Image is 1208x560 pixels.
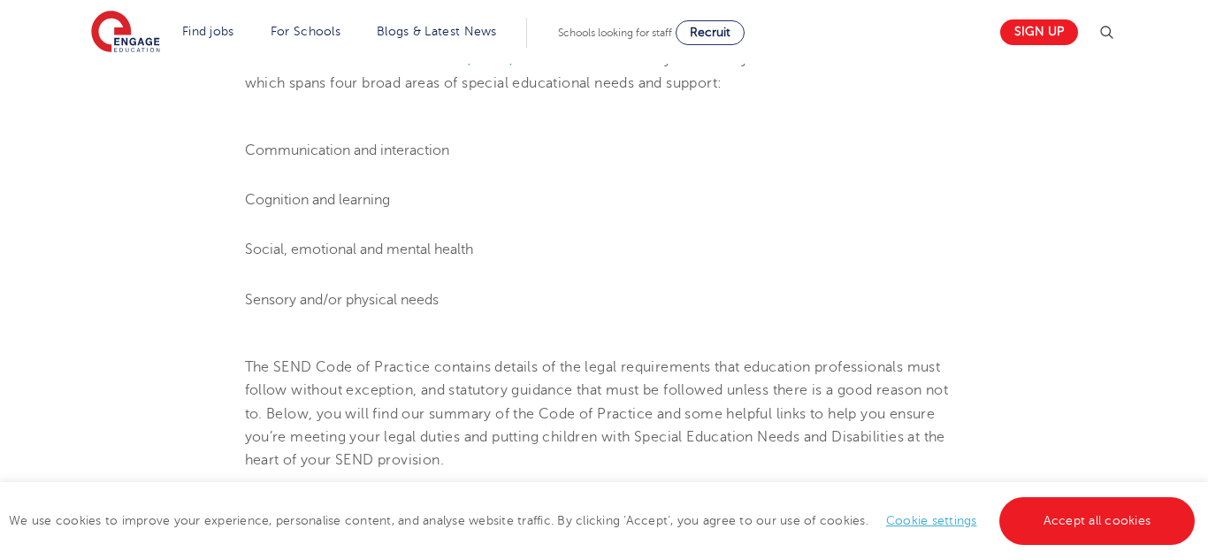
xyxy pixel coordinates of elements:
a: Find jobs [182,25,234,38]
li: Sensory and/or physical needs [245,288,964,311]
a: For Schools [271,25,340,38]
p: The SEND Code of Practice contains details of the legal requirements that education professionals... [245,356,964,472]
li: Social, emotional and mental health [245,238,964,261]
li: Communication and interaction [245,139,964,162]
a: Blogs & Latest News [377,25,497,38]
a: Recruit [676,20,745,45]
span: Recruit [690,26,730,39]
span: We use cookies to improve your experience, personalise content, and analyse website traffic. By c... [9,514,1199,527]
li: Cognition and learning [245,188,964,211]
a: Sign up [1000,19,1078,45]
span: Schools looking for staff [558,27,672,39]
a: Accept all cookies [999,497,1196,545]
img: Engage Education [91,11,160,55]
a: Cookie settings [886,514,977,527]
